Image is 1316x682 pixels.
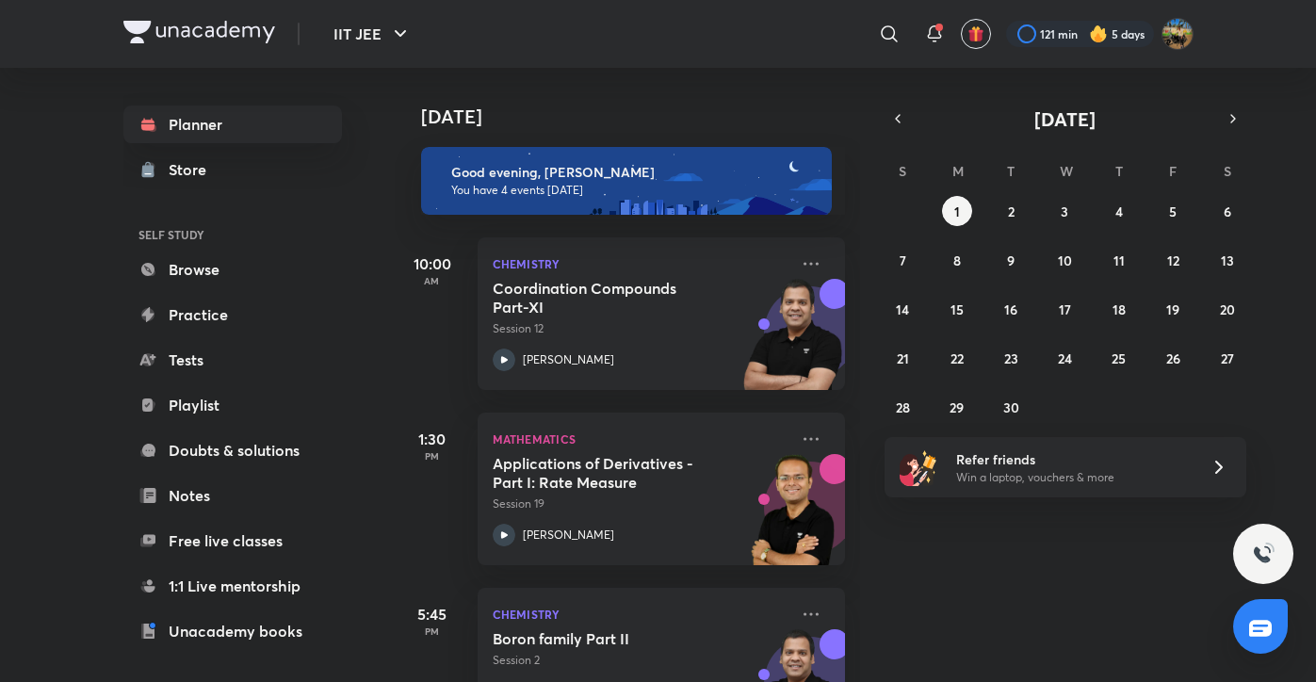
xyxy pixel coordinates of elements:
img: evening [421,147,832,215]
span: [DATE] [1034,106,1096,132]
a: Doubts & solutions [123,431,342,469]
button: September 7, 2025 [887,245,918,275]
abbr: Sunday [899,162,906,180]
abbr: September 26, 2025 [1166,349,1180,367]
abbr: Thursday [1115,162,1123,180]
a: 1:1 Live mentorship [123,567,342,605]
button: September 8, 2025 [942,245,972,275]
button: September 2, 2025 [996,196,1026,226]
button: September 19, 2025 [1158,294,1188,324]
abbr: September 5, 2025 [1169,203,1177,220]
abbr: September 12, 2025 [1167,252,1179,269]
img: unacademy [741,454,845,584]
button: September 13, 2025 [1212,245,1243,275]
abbr: September 17, 2025 [1059,300,1071,318]
abbr: September 9, 2025 [1007,252,1015,269]
button: September 20, 2025 [1212,294,1243,324]
h6: Good evening, [PERSON_NAME] [451,164,815,181]
abbr: September 3, 2025 [1061,203,1068,220]
button: September 23, 2025 [996,343,1026,373]
a: Unacademy books [123,612,342,650]
h5: Coordination Compounds Part-XI [493,279,727,317]
abbr: September 28, 2025 [896,398,910,416]
abbr: September 30, 2025 [1003,398,1019,416]
a: Tests [123,341,342,379]
button: September 25, 2025 [1104,343,1134,373]
p: Win a laptop, vouchers & more [956,469,1188,486]
img: ttu [1252,543,1275,565]
abbr: Monday [952,162,964,180]
p: Chemistry [493,252,788,275]
button: September 18, 2025 [1104,294,1134,324]
abbr: September 20, 2025 [1220,300,1235,318]
button: September 15, 2025 [942,294,972,324]
abbr: September 25, 2025 [1112,349,1126,367]
p: PM [395,450,470,462]
button: IIT JEE [322,15,423,53]
abbr: September 10, 2025 [1058,252,1072,269]
p: You have 4 events [DATE] [451,183,815,198]
button: September 30, 2025 [996,392,1026,422]
p: [PERSON_NAME] [523,351,614,368]
button: September 10, 2025 [1049,245,1080,275]
a: Store [123,151,342,188]
abbr: September 8, 2025 [953,252,961,269]
abbr: September 24, 2025 [1058,349,1072,367]
abbr: September 11, 2025 [1113,252,1125,269]
img: avatar [967,25,984,42]
button: September 9, 2025 [996,245,1026,275]
abbr: September 1, 2025 [954,203,960,220]
p: AM [395,275,470,286]
abbr: Friday [1169,162,1177,180]
button: September 12, 2025 [1158,245,1188,275]
p: Session 2 [493,652,788,669]
abbr: September 29, 2025 [950,398,964,416]
a: Planner [123,106,342,143]
button: September 17, 2025 [1049,294,1080,324]
abbr: September 15, 2025 [950,300,964,318]
button: September 21, 2025 [887,343,918,373]
abbr: September 23, 2025 [1004,349,1018,367]
button: September 16, 2025 [996,294,1026,324]
p: Session 12 [493,320,788,337]
button: September 22, 2025 [942,343,972,373]
h6: Refer friends [956,449,1188,469]
h4: [DATE] [421,106,864,128]
button: September 3, 2025 [1049,196,1080,226]
a: Practice [123,296,342,333]
abbr: September 4, 2025 [1115,203,1123,220]
abbr: September 21, 2025 [897,349,909,367]
abbr: September 22, 2025 [950,349,964,367]
p: Session 19 [493,495,788,512]
h6: SELF STUDY [123,219,342,251]
img: Shivam Munot [1162,18,1194,50]
h5: 1:30 [395,428,470,450]
img: streak [1089,24,1108,43]
a: Notes [123,477,342,514]
abbr: Tuesday [1007,162,1015,180]
button: September 1, 2025 [942,196,972,226]
abbr: September 7, 2025 [900,252,906,269]
button: September 4, 2025 [1104,196,1134,226]
abbr: September 18, 2025 [1113,300,1126,318]
button: September 24, 2025 [1049,343,1080,373]
button: September 5, 2025 [1158,196,1188,226]
a: Free live classes [123,522,342,560]
p: PM [395,625,470,637]
abbr: September 19, 2025 [1166,300,1179,318]
button: September 29, 2025 [942,392,972,422]
div: Store [169,158,218,181]
button: September 11, 2025 [1104,245,1134,275]
h5: Boron family Part II [493,629,727,648]
h5: 10:00 [395,252,470,275]
abbr: September 6, 2025 [1224,203,1231,220]
h5: Applications of Derivatives - Part I: Rate Measure [493,454,727,492]
p: [PERSON_NAME] [523,527,614,544]
h5: 5:45 [395,603,470,625]
button: September 28, 2025 [887,392,918,422]
abbr: September 14, 2025 [896,300,909,318]
button: September 14, 2025 [887,294,918,324]
p: Mathematics [493,428,788,450]
a: Company Logo [123,21,275,48]
a: Browse [123,251,342,288]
